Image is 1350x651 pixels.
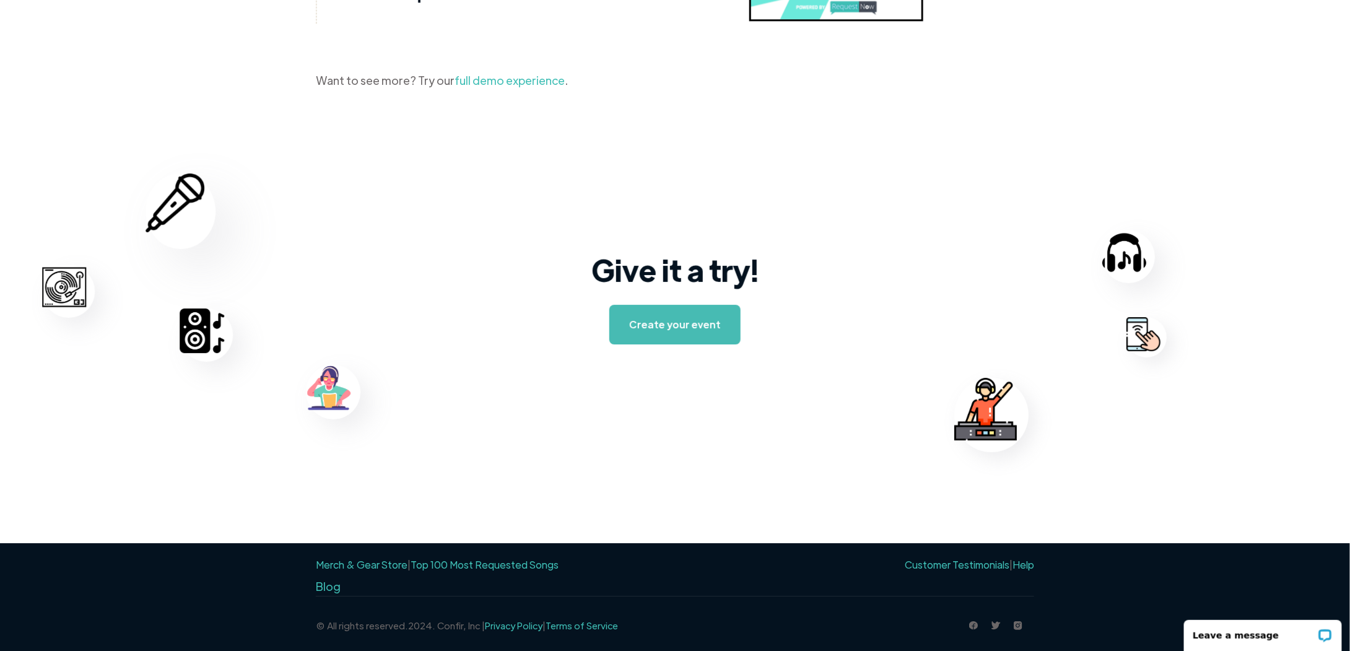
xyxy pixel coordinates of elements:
img: microphone [146,173,204,232]
a: Customer Testimonials [905,558,1009,571]
a: Create your event [609,305,741,344]
img: headphone [1103,230,1147,274]
a: Privacy Policy [485,619,542,631]
div: | [901,556,1034,574]
div: © All rights reserved.2024. Confir, Inc | | [316,616,618,635]
a: full demo experience [455,73,565,87]
a: Top 100 Most Requested Songs [411,558,559,571]
div: Want to see more? Try our . [316,71,1034,90]
img: record player [42,265,86,309]
iframe: LiveChat chat widget [1176,612,1350,651]
img: man djing [955,378,1017,440]
div: | [316,556,559,574]
strong: Give it a try! [591,250,759,289]
img: speaker [180,308,225,353]
a: Help [1012,558,1034,571]
img: girl djing [306,365,352,411]
img: iphone icon [1126,317,1161,351]
a: Terms of Service [546,619,618,631]
a: Blog [316,579,341,593]
a: Merch & Gear Store [316,558,407,571]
